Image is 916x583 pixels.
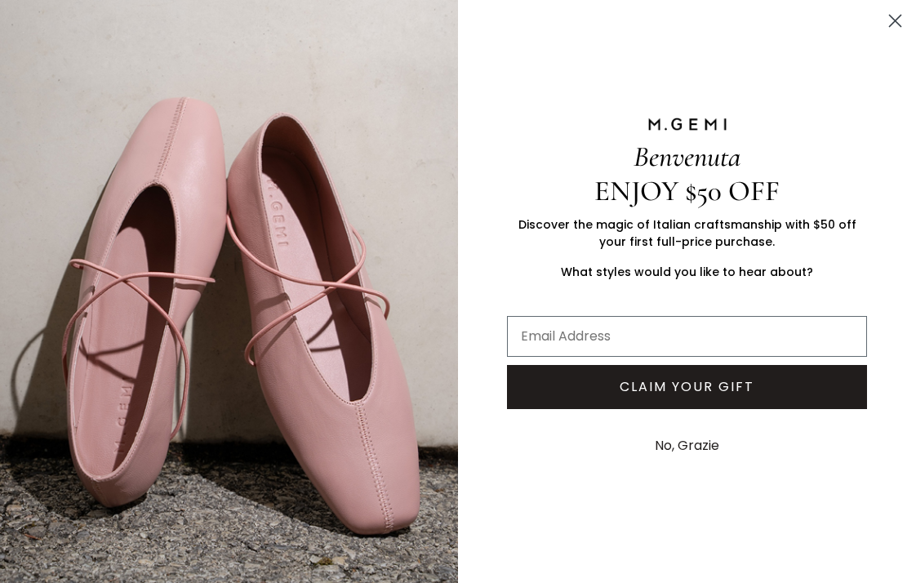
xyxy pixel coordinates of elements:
span: Benvenuta [634,140,740,174]
button: Close dialog [881,7,909,35]
span: ENJOY $50 OFF [594,174,780,208]
span: What styles would you like to hear about? [561,264,813,280]
input: Email Address [507,316,867,357]
span: Discover the magic of Italian craftsmanship with $50 off your first full-price purchase. [518,216,856,250]
button: CLAIM YOUR GIFT [507,365,867,409]
img: M.GEMI [647,117,728,131]
button: No, Grazie [647,425,727,466]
